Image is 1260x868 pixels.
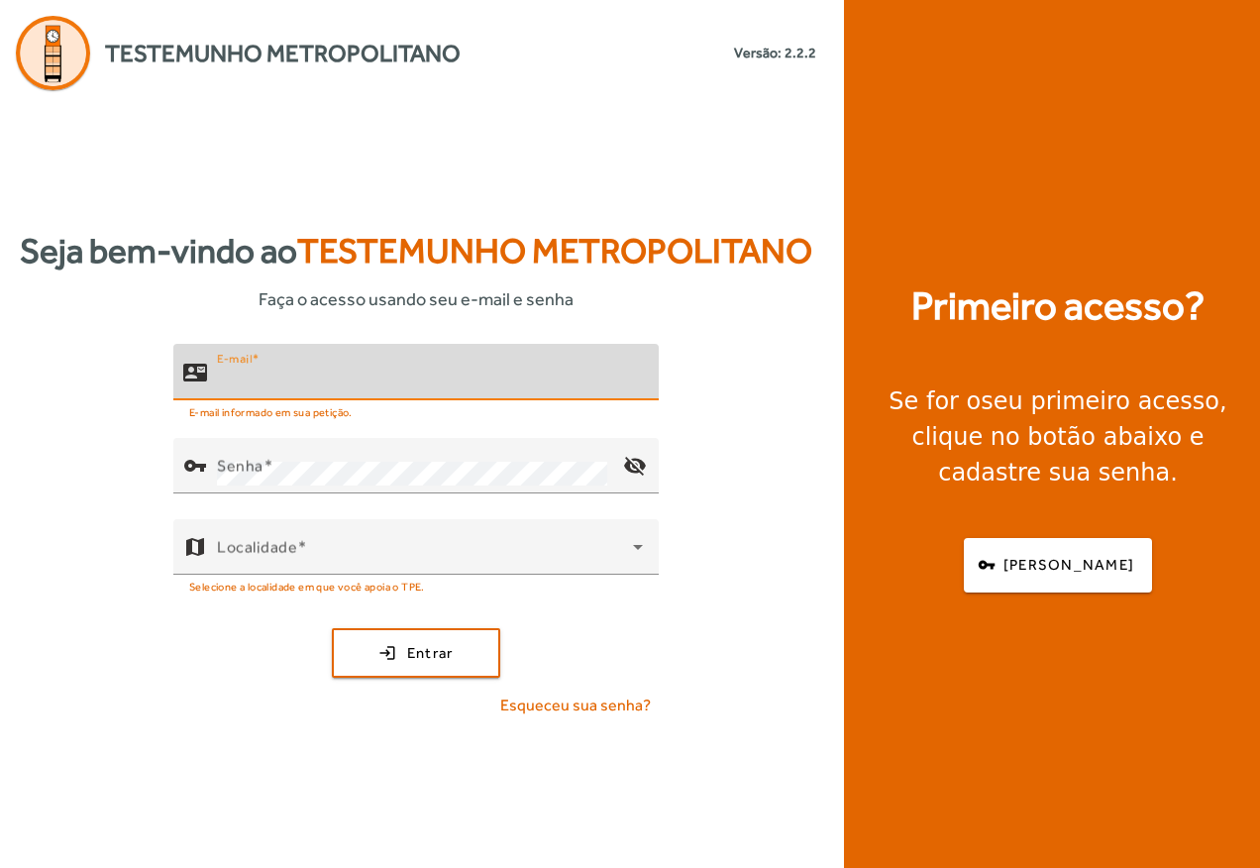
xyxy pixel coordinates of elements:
strong: seu primeiro acesso [981,387,1219,415]
button: [PERSON_NAME] [964,538,1152,593]
span: Testemunho Metropolitano [105,36,461,71]
span: Testemunho Metropolitano [297,231,812,271]
mat-hint: E-mail informado em sua petição. [189,400,353,422]
mat-label: Senha [217,456,263,475]
small: Versão: 2.2.2 [734,43,816,63]
mat-label: Localidade [217,537,297,556]
span: Faça o acesso usando seu e-mail e senha [259,285,574,312]
strong: Seja bem-vindo ao [20,225,812,277]
mat-label: E-mail [217,352,252,366]
mat-icon: map [183,535,207,559]
mat-icon: visibility_off [611,442,659,489]
span: Esqueceu sua senha? [500,694,651,717]
img: Logo Agenda [16,16,90,90]
span: [PERSON_NAME] [1003,554,1134,577]
mat-hint: Selecione a localidade em que você apoia o TPE. [189,575,425,597]
mat-icon: vpn_key [183,454,207,478]
button: Entrar [332,628,500,678]
mat-icon: contact_mail [183,360,207,383]
div: Se for o , clique no botão abaixo e cadastre sua senha. [868,383,1248,490]
strong: Primeiro acesso? [911,276,1205,336]
span: Entrar [407,642,454,665]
